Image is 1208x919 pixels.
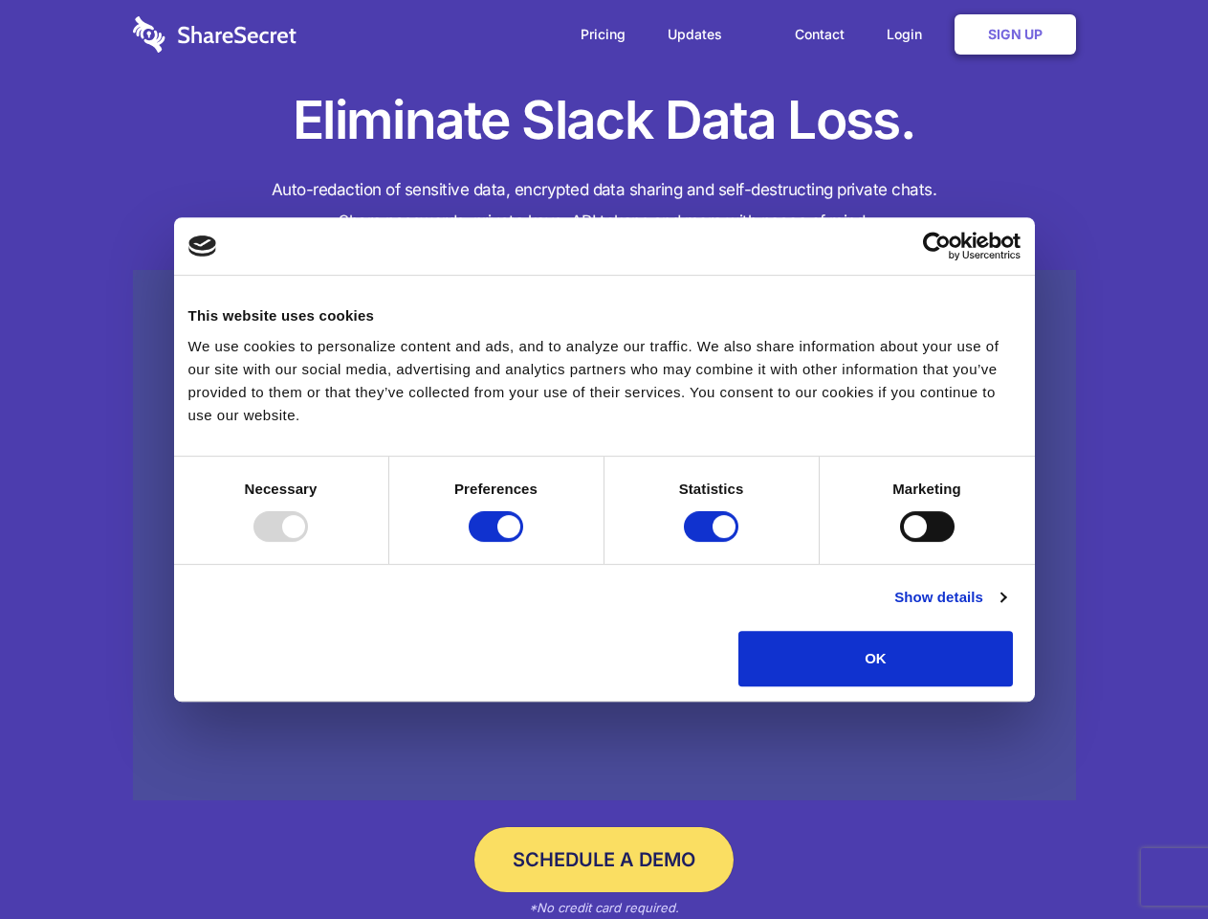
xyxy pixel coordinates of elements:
a: Usercentrics Cookiebot - opens in a new window [853,232,1021,260]
button: OK [738,631,1013,686]
strong: Necessary [245,481,318,497]
strong: Marketing [892,481,961,497]
a: Contact [776,5,864,64]
a: Show details [894,586,1005,609]
img: logo [188,235,217,257]
a: Login [868,5,951,64]
strong: Statistics [679,481,744,497]
h4: Auto-redaction of sensitive data, encrypted data sharing and self-destructing private chats. Shar... [133,174,1076,237]
a: Schedule a Demo [474,827,734,892]
img: logo-wordmark-white-trans-d4663122ce5f474addd5e946df7df03e33cb6a1c49d2221995e7729f52c070b2.svg [133,16,297,53]
a: Sign Up [955,14,1076,55]
strong: Preferences [454,481,538,497]
div: We use cookies to personalize content and ads, and to analyze our traffic. We also share informat... [188,335,1021,427]
h1: Eliminate Slack Data Loss. [133,86,1076,155]
div: This website uses cookies [188,304,1021,327]
a: Wistia video thumbnail [133,270,1076,801]
em: *No credit card required. [529,900,679,915]
a: Pricing [561,5,645,64]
